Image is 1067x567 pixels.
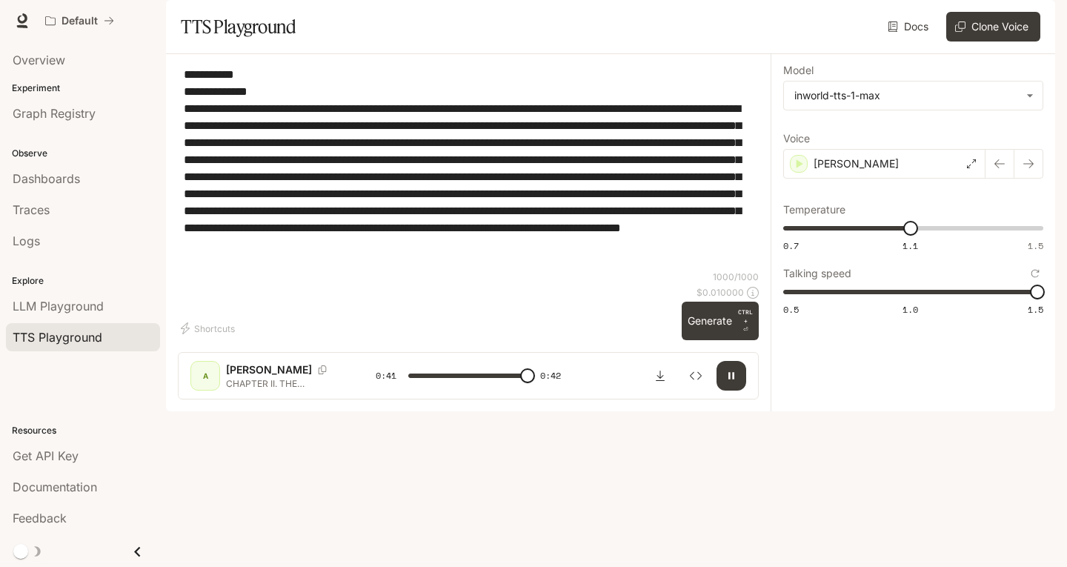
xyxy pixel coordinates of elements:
[783,133,810,144] p: Voice
[226,362,312,377] p: [PERSON_NAME]
[783,303,799,316] span: 0.5
[178,316,241,340] button: Shortcuts
[946,12,1040,42] button: Clone Voice
[681,361,711,391] button: Inspect
[784,82,1043,110] div: inworld-tts-1-max
[1027,265,1043,282] button: Reset to default
[903,303,918,316] span: 1.0
[682,302,759,340] button: GenerateCTRL +⏎
[181,12,296,42] h1: TTS Playground
[903,239,918,252] span: 1.1
[783,205,845,215] p: Temperature
[1028,303,1043,316] span: 1.5
[540,368,561,383] span: 0:42
[39,6,121,36] button: All workspaces
[783,239,799,252] span: 0.7
[885,12,934,42] a: Docs
[794,88,1019,103] div: inworld-tts-1-max
[783,268,851,279] p: Talking speed
[62,15,98,27] p: Default
[376,368,396,383] span: 0:41
[226,377,340,390] p: CHAPTER II. THE AWAKENING. The dread of advancing [MEDICAL_DATA], with the guilty knowledge of th...
[814,156,899,171] p: [PERSON_NAME]
[1028,239,1043,252] span: 1.5
[193,364,217,388] div: A
[738,308,753,334] p: ⏎
[738,308,753,325] p: CTRL +
[312,365,333,374] button: Copy Voice ID
[645,361,675,391] button: Download audio
[783,65,814,76] p: Model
